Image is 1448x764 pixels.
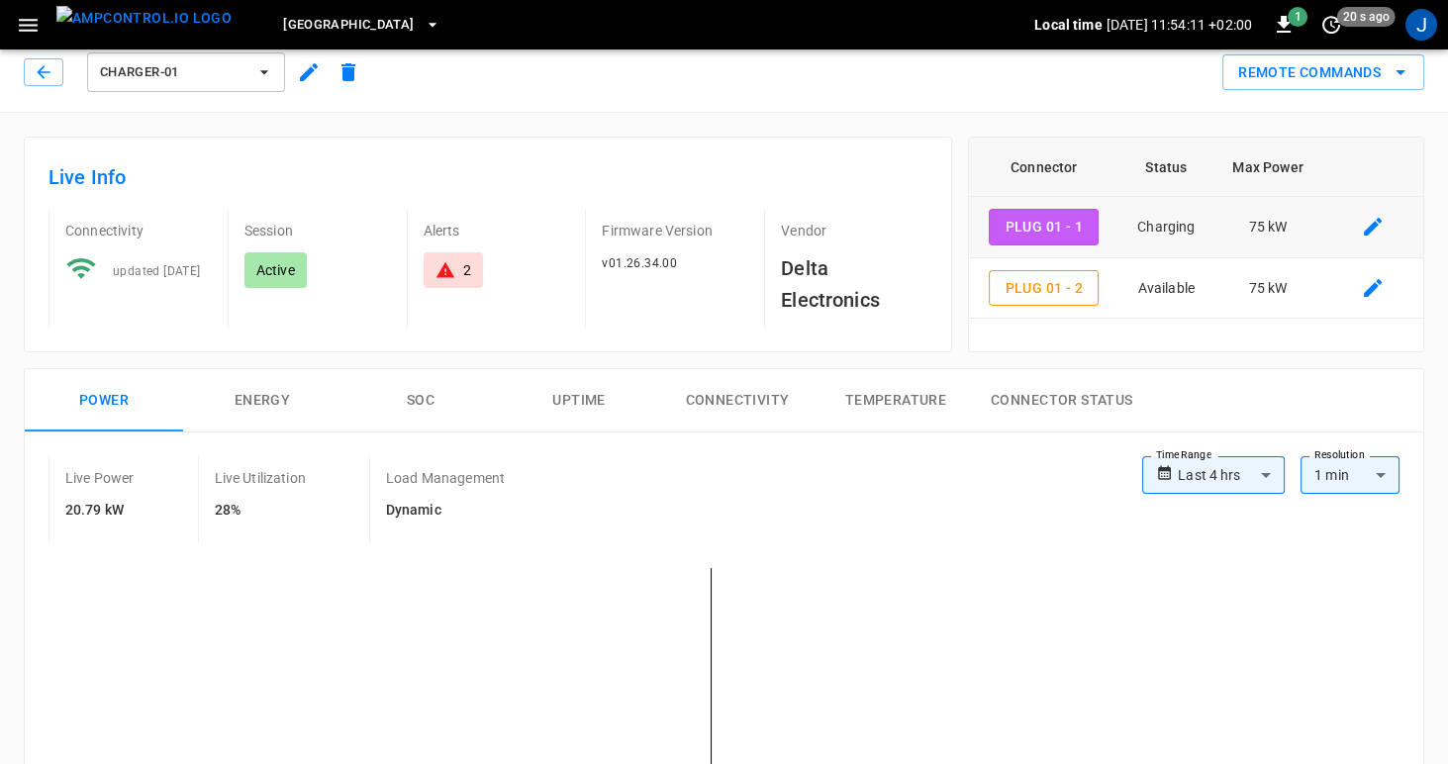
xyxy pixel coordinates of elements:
td: 75 kW [1213,258,1322,320]
button: set refresh interval [1315,9,1347,41]
p: Active [256,260,295,280]
img: ampcontrol.io logo [56,6,232,31]
label: Resolution [1314,447,1364,463]
button: SOC [341,369,500,432]
th: Status [1118,138,1213,197]
h6: Dynamic [386,500,505,522]
div: 1 min [1301,456,1400,494]
p: Live Utilization [215,468,306,488]
span: updated [DATE] [113,264,201,278]
p: Alerts [424,221,570,240]
h6: 20.79 kW [65,500,135,522]
span: 1 [1288,7,1307,27]
p: Local time [1034,15,1103,35]
th: Connector [969,138,1118,197]
p: Load Management [386,468,505,488]
p: Vendor [781,221,927,240]
button: Remote Commands [1222,54,1424,91]
h6: Delta Electronics [781,252,927,316]
button: Power [25,369,183,432]
button: Uptime [500,369,658,432]
table: connector table [969,138,1423,319]
div: remote commands options [1222,54,1424,91]
p: Connectivity [65,221,212,240]
div: 2 [463,260,471,280]
button: Connectivity [658,369,817,432]
td: Available [1118,258,1213,320]
label: Time Range [1156,447,1211,463]
p: Session [244,221,391,240]
span: v01.26.34.00 [602,256,677,270]
p: Live Power [65,468,135,488]
h6: 28% [215,500,306,522]
div: Last 4 hrs [1178,456,1285,494]
span: [GEOGRAPHIC_DATA] [283,14,414,37]
button: Plug 01 - 1 [989,209,1098,245]
button: Charger-01 [87,52,285,92]
button: Plug 01 - 2 [989,270,1098,307]
button: Energy [183,369,341,432]
button: Temperature [817,369,975,432]
td: 75 kW [1213,197,1322,258]
p: [DATE] 11:54:11 +02:00 [1107,15,1252,35]
p: Firmware Version [602,221,748,240]
span: 20 s ago [1337,7,1396,27]
div: profile-icon [1405,9,1437,41]
button: Connector Status [975,369,1148,432]
h6: Live Info [48,161,927,193]
span: Charger-01 [100,61,246,84]
th: Max Power [1213,138,1322,197]
td: Charging [1118,197,1213,258]
button: [GEOGRAPHIC_DATA] [275,6,447,45]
